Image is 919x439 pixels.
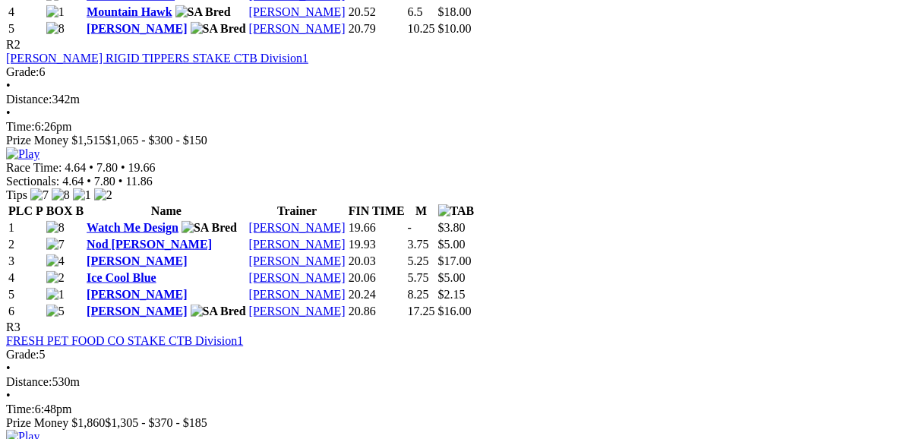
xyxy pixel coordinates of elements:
[8,287,44,302] td: 5
[6,106,11,119] span: •
[46,288,65,302] img: 1
[6,348,913,362] div: 5
[438,5,472,18] span: $18.00
[438,238,466,251] span: $5.00
[6,389,11,402] span: •
[438,271,466,284] span: $5.00
[87,5,172,18] a: Mountain Hawk
[348,204,406,219] th: FIN TIME
[6,38,21,51] span: R2
[105,134,207,147] span: $1,065 - $300 - $150
[438,204,475,218] img: TAB
[6,52,308,65] a: [PERSON_NAME] RIGID TIPPERS STAKE CTB Division1
[6,79,11,92] span: •
[408,221,412,234] text: -
[408,271,429,284] text: 5.75
[438,254,472,267] span: $17.00
[191,305,246,318] img: SA Bred
[6,93,52,106] span: Distance:
[6,403,35,415] span: Time:
[6,161,62,174] span: Race Time:
[52,188,70,202] img: 8
[249,221,346,234] a: [PERSON_NAME]
[8,270,44,286] td: 4
[8,21,44,36] td: 5
[249,238,346,251] a: [PERSON_NAME]
[6,348,39,361] span: Grade:
[46,271,65,285] img: 2
[6,147,39,161] img: Play
[6,362,11,374] span: •
[65,161,86,174] span: 4.64
[348,254,406,269] td: 20.03
[408,288,429,301] text: 8.25
[249,288,346,301] a: [PERSON_NAME]
[175,5,231,19] img: SA Bred
[89,161,93,174] span: •
[73,188,91,202] img: 1
[408,254,429,267] text: 5.25
[94,188,112,202] img: 2
[438,305,472,317] span: $16.00
[348,287,406,302] td: 20.24
[249,271,346,284] a: [PERSON_NAME]
[118,175,123,188] span: •
[6,188,27,201] span: Tips
[408,22,435,35] text: 10.25
[8,237,44,252] td: 2
[407,204,436,219] th: M
[6,403,913,416] div: 6:48pm
[62,175,84,188] span: 4.64
[8,220,44,235] td: 1
[6,65,39,78] span: Grade:
[46,22,65,36] img: 8
[46,204,73,217] span: BOX
[348,270,406,286] td: 20.06
[348,304,406,319] td: 20.86
[46,254,65,268] img: 4
[6,120,35,133] span: Time:
[46,221,65,235] img: 8
[6,134,913,147] div: Prize Money $1,515
[87,22,187,35] a: [PERSON_NAME]
[248,204,346,219] th: Trainer
[6,65,913,79] div: 6
[438,221,466,234] span: $3.80
[87,288,187,301] a: [PERSON_NAME]
[408,5,423,18] text: 6.5
[249,22,346,35] a: [PERSON_NAME]
[8,254,44,269] td: 3
[8,304,44,319] td: 6
[8,5,44,20] td: 4
[348,21,406,36] td: 20.79
[249,254,346,267] a: [PERSON_NAME]
[438,22,472,35] span: $10.00
[46,5,65,19] img: 1
[46,238,65,251] img: 7
[249,5,346,18] a: [PERSON_NAME]
[6,416,913,430] div: Prize Money $1,860
[182,221,237,235] img: SA Bred
[125,175,152,188] span: 11.86
[105,416,207,429] span: $1,305 - $370 - $185
[6,375,52,388] span: Distance:
[128,161,156,174] span: 19.66
[348,220,406,235] td: 19.66
[6,93,913,106] div: 342m
[87,238,212,251] a: Nod [PERSON_NAME]
[8,204,33,217] span: PLC
[6,321,21,333] span: R3
[46,305,65,318] img: 5
[87,271,156,284] a: Ice Cool Blue
[6,120,913,134] div: 6:26pm
[438,288,466,301] span: $2.15
[6,375,913,389] div: 530m
[87,221,178,234] a: Watch Me Design
[75,204,84,217] span: B
[30,188,49,202] img: 7
[96,161,118,174] span: 7.80
[348,5,406,20] td: 20.52
[87,254,187,267] a: [PERSON_NAME]
[191,22,246,36] img: SA Bred
[408,238,429,251] text: 3.75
